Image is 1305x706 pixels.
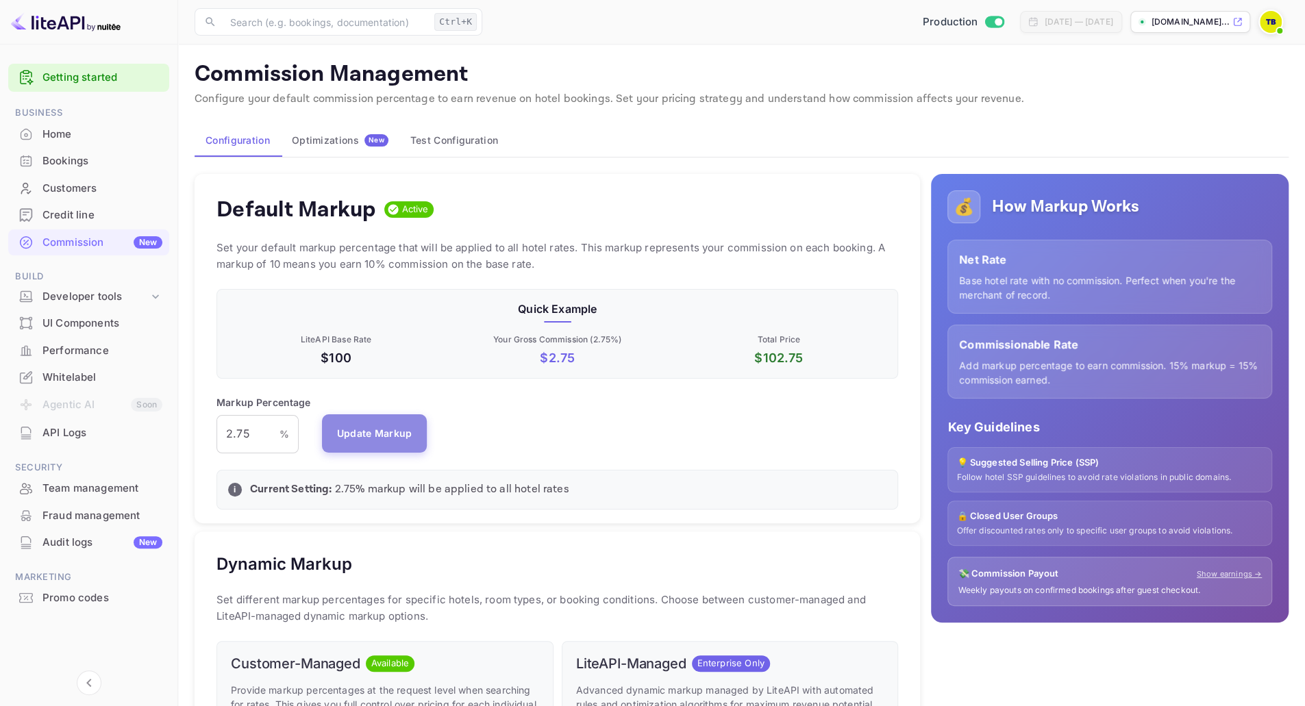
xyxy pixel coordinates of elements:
p: Configure your default commission percentage to earn revenue on hotel bookings. Set your pricing ... [195,91,1289,108]
div: Whitelabel [42,370,162,386]
button: Collapse navigation [77,670,101,695]
div: Fraud management [8,503,169,529]
div: Ctrl+K [434,13,477,31]
h6: LiteAPI-Managed [576,655,686,672]
a: API Logs [8,420,169,445]
p: Weekly payouts on confirmed bookings after guest checkout. [958,585,1262,596]
p: Markup Percentage [216,395,311,409]
a: Bookings [8,148,169,173]
div: Promo codes [8,585,169,612]
p: $ 102.75 [671,349,886,367]
p: i [234,483,236,496]
p: Set your default markup percentage that will be applied to all hotel rates. This markup represent... [216,240,898,273]
p: [DOMAIN_NAME]... [1152,16,1230,28]
div: New [134,536,162,549]
div: Performance [42,343,162,359]
img: LiteAPI logo [11,11,121,33]
div: Home [8,121,169,148]
a: Customers [8,175,169,201]
span: Enterprise Only [692,657,770,670]
div: Switch to Sandbox mode [917,14,1010,30]
span: Build [8,269,169,284]
p: 💡 Suggested Selling Price (SSP) [956,456,1263,470]
p: Net Rate [959,251,1260,268]
a: Performance [8,338,169,363]
div: [DATE] — [DATE] [1044,16,1113,28]
div: API Logs [8,420,169,446]
button: Configuration [195,124,281,157]
button: Update Markup [322,414,427,453]
div: Home [42,127,162,142]
button: Test Configuration [399,124,509,157]
input: Search (e.g. bookings, documentation) [222,8,429,36]
h4: Default Markup [216,196,376,223]
p: 💰 [954,194,974,219]
div: Fraud management [42,508,162,524]
input: 0 [216,415,279,453]
p: Commission Management [195,61,1289,88]
p: Base hotel rate with no commission. Perfect when you're the merchant of record. [959,273,1260,302]
p: Key Guidelines [947,418,1272,436]
p: Commissionable Rate [959,336,1260,353]
span: Production [923,14,978,30]
p: % [279,427,289,441]
div: Developer tools [8,285,169,309]
div: Customers [8,175,169,202]
a: Team management [8,475,169,501]
a: Audit logsNew [8,529,169,555]
p: Your Gross Commission ( 2.75 %) [449,333,665,346]
a: Credit line [8,202,169,227]
a: UI Components [8,310,169,336]
p: $ 2.75 [449,349,665,367]
a: Show earnings → [1197,568,1262,580]
span: Business [8,105,169,121]
div: Getting started [8,64,169,92]
span: New [364,136,388,144]
div: Commission [42,235,162,251]
span: Marketing [8,570,169,585]
img: Traveloka B2B [1260,11,1282,33]
div: Credit line [8,202,169,229]
div: Optimizations [292,134,388,147]
div: Promo codes [42,590,162,606]
div: New [134,236,162,249]
span: Active [397,203,434,216]
div: UI Components [42,316,162,331]
div: Audit logsNew [8,529,169,556]
p: 2.75 % markup will be applied to all hotel rates [250,481,886,498]
div: UI Components [8,310,169,337]
div: Developer tools [42,289,149,305]
div: API Logs [42,425,162,441]
a: Home [8,121,169,147]
div: Bookings [42,153,162,169]
p: 💸 Commission Payout [958,567,1058,581]
p: $100 [228,349,444,367]
p: Follow hotel SSP guidelines to avoid rate violations in public domains. [956,472,1263,483]
a: Promo codes [8,585,169,610]
span: Security [8,460,169,475]
h5: How Markup Works [991,196,1139,218]
div: Team management [42,481,162,496]
div: Whitelabel [8,364,169,391]
a: Fraud management [8,503,169,528]
p: Quick Example [228,301,886,317]
p: LiteAPI Base Rate [228,333,444,346]
p: Set different markup percentages for specific hotels, room types, or booking conditions. Choose b... [216,592,898,625]
div: Audit logs [42,535,162,551]
h6: Customer-Managed [231,655,360,672]
div: Performance [8,338,169,364]
div: Customers [42,181,162,197]
strong: Current Setting: [250,482,332,496]
p: Total Price [671,333,886,346]
a: Getting started [42,70,162,86]
div: Team management [8,475,169,502]
div: Bookings [8,148,169,175]
p: Offer discounted rates only to specific user groups to avoid violations. [956,525,1263,537]
p: Add markup percentage to earn commission. 15% markup = 15% commission earned. [959,358,1260,387]
a: CommissionNew [8,229,169,255]
a: Whitelabel [8,364,169,390]
p: 🔒 Closed User Groups [956,509,1263,523]
span: Available [366,657,414,670]
div: CommissionNew [8,229,169,256]
h5: Dynamic Markup [216,553,352,575]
